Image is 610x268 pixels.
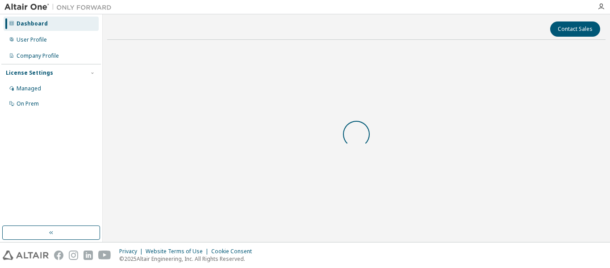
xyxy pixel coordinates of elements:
div: Website Terms of Use [146,248,211,255]
img: linkedin.svg [84,251,93,260]
img: facebook.svg [54,251,63,260]
div: Privacy [119,248,146,255]
button: Contact Sales [550,21,600,37]
div: Managed [17,85,41,92]
img: instagram.svg [69,251,78,260]
div: Dashboard [17,20,48,27]
p: © 2025 Altair Engineering, Inc. All Rights Reserved. [119,255,257,263]
div: User Profile [17,36,47,43]
div: On Prem [17,100,39,107]
div: Company Profile [17,52,59,60]
div: License Settings [6,69,53,77]
div: Cookie Consent [211,248,257,255]
img: altair_logo.svg [3,251,49,260]
img: youtube.svg [98,251,111,260]
img: Altair One [4,3,116,12]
